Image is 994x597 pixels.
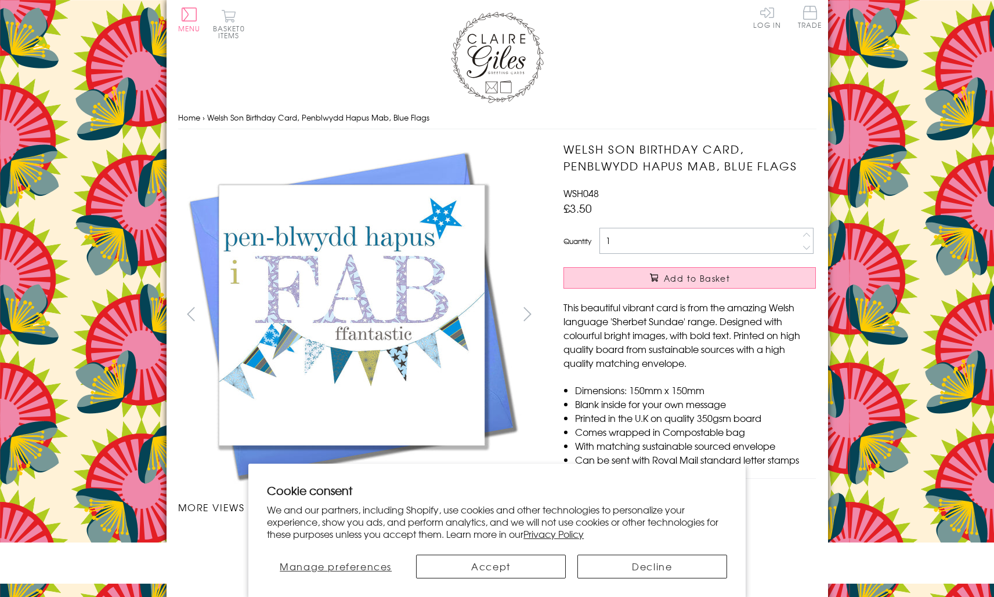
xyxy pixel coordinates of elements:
[563,200,592,216] span: £3.50
[207,112,429,123] span: Welsh Son Birthday Card, Penblwydd Hapus Mab, Blue Flags
[451,12,544,103] img: Claire Giles Greetings Cards
[575,383,816,397] li: Dimensions: 150mm x 150mm
[563,236,591,246] label: Quantity
[178,23,201,34] span: Menu
[514,301,540,327] button: next
[523,527,584,541] a: Privacy Policy
[664,272,730,284] span: Add to Basket
[575,397,816,411] li: Blank inside for your own message
[178,112,200,123] a: Home
[178,141,526,489] img: Welsh Son Birthday Card, Penblwydd Hapus Mab, Blue Flags
[575,425,816,439] li: Comes wrapped in Compostable bag
[218,23,245,41] span: 0 items
[575,453,816,467] li: Can be sent with Royal Mail standard letter stamps
[798,6,822,28] span: Trade
[267,482,727,498] h2: Cookie consent
[178,106,816,130] nav: breadcrumbs
[575,411,816,425] li: Printed in the U.K on quality 350gsm board
[577,555,727,578] button: Decline
[416,555,566,578] button: Accept
[203,112,205,123] span: ›
[280,559,392,573] span: Manage preferences
[563,300,816,370] p: This beautiful vibrant card is from the amazing Welsh language 'Sherbet Sundae' range. Designed w...
[798,6,822,31] a: Trade
[575,439,816,453] li: With matching sustainable sourced envelope
[178,301,204,327] button: prev
[267,555,404,578] button: Manage preferences
[213,9,245,39] button: Basket0 items
[267,504,727,540] p: We and our partners, including Shopify, use cookies and other technologies to personalize your ex...
[753,6,781,28] a: Log In
[563,141,816,174] h1: Welsh Son Birthday Card, Penblwydd Hapus Mab, Blue Flags
[563,186,599,200] span: WSH048
[178,8,201,32] button: Menu
[178,500,541,514] h3: More views
[563,267,816,289] button: Add to Basket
